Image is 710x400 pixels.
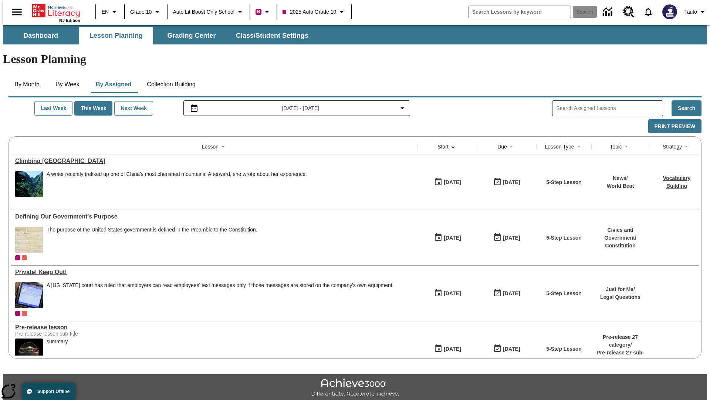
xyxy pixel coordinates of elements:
button: Lesson Planning [79,27,153,44]
div: summary [47,339,68,364]
div: Pre-release lesson sub-title [15,331,126,337]
p: Just for Me / [600,286,640,293]
div: Due [497,143,507,150]
img: Close-up of the screen of a mobile phone. After a lawsuit, a court ruled that companies may read ... [15,282,43,308]
span: Dashboard [23,31,58,40]
button: Collection Building [141,76,202,93]
button: Profile/Settings [682,5,710,19]
p: Legal Questions [600,293,640,301]
span: NJ Edition [59,18,80,23]
div: [DATE] [444,178,461,187]
button: This Week [74,101,112,116]
button: Grade: Grade 10, Select a grade [127,5,165,19]
input: search field [469,6,571,18]
div: Private! Keep Out! [15,269,414,276]
button: School: Auto Lit Boost only School, Select your school [170,5,247,19]
div: Current Class [15,311,20,316]
a: Notifications [639,2,658,21]
button: 01/25/26: Last day the lesson can be accessed [491,342,523,356]
a: Climbing Mount Tai, Lessons [15,158,414,164]
button: Select the date range menu item [187,104,407,113]
div: The purpose of the United States government is defined in the Preamble to the Constitution. [47,227,257,233]
button: 07/22/25: First time the lesson was available [432,175,463,189]
a: Vocabulary Building [663,175,690,189]
span: Grade 10 [130,8,152,16]
div: A California court has ruled that employers can read employees' text messages only if those messa... [47,282,394,308]
p: 5-Step Lesson [546,345,582,353]
div: [DATE] [444,344,461,354]
div: Strategy [663,143,682,150]
button: Sort [574,142,583,151]
button: Language: EN, Select a language [98,5,122,19]
div: Climbing Mount Tai [15,158,414,164]
a: Data Center [598,2,619,22]
button: By Assigned [90,76,137,93]
div: Pre-release lesson [15,324,414,331]
button: Sort [507,142,516,151]
button: Sort [682,142,691,151]
img: Achieve3000 Differentiate Accelerate Achieve [311,379,399,397]
div: OL 2025 Auto Grade 11 [22,255,27,260]
span: Lesson Planning [89,31,143,40]
a: Resource Center, Will open in new tab [619,2,639,22]
button: Next Week [114,101,153,116]
span: Class/Student Settings [236,31,308,40]
div: [DATE] [444,233,461,243]
button: 03/31/26: Last day the lesson can be accessed [491,231,523,245]
span: [DATE] - [DATE] [282,104,319,112]
h1: Lesson Planning [3,52,707,66]
div: Start [437,143,449,150]
p: News / [607,174,634,182]
button: Select a new avatar [658,2,682,21]
div: [DATE] [503,178,520,187]
button: Sort [219,142,227,151]
div: Lesson Type [545,143,574,150]
button: 04/14/25: First time the lesson was available [432,286,463,300]
span: Support Offline [37,389,70,394]
a: Defining Our Government's Purpose, Lessons [15,213,414,220]
span: Grading Center [167,31,216,40]
button: Search [672,100,701,116]
div: The purpose of the United States government is defined in the Preamble to the Constitution. [47,227,257,253]
button: Last Week [34,101,72,116]
div: [DATE] [444,289,461,298]
p: Pre-release 27 sub-category [595,349,645,364]
img: This historic document written in calligraphic script on aged parchment, is the Preamble of the C... [15,227,43,253]
div: A [US_STATE] court has ruled that employers can read employees' text messages only if those messa... [47,282,394,289]
button: Dashboard [4,27,78,44]
span: Tauto [684,8,697,16]
p: 5-Step Lesson [546,179,582,186]
button: Class/Student Settings [230,27,314,44]
div: summary [47,339,68,345]
div: Home [32,3,80,23]
p: 5-Step Lesson [546,234,582,242]
span: OL 2025 Auto Grade 11 [22,311,27,316]
button: 07/01/25: First time the lesson was available [432,231,463,245]
p: 5-Step Lesson [546,290,582,297]
button: Open side menu [6,1,28,23]
button: By Month [9,76,45,93]
div: Current Class [15,255,20,260]
button: Support Offline [22,383,75,400]
button: Sort [622,142,631,151]
div: Lesson [202,143,219,150]
div: A writer recently trekked up one of China's most cherished mountains. Afterward, she wrote about ... [47,171,307,177]
a: Pre-release lesson, Lessons [15,324,414,331]
button: 06/30/26: Last day the lesson can be accessed [491,175,523,189]
div: SubNavbar [3,27,315,44]
p: Civics and Government / [595,226,645,242]
img: Avatar [662,4,677,19]
span: A writer recently trekked up one of China's most cherished mountains. Afterward, she wrote about ... [47,171,307,197]
div: Defining Our Government's Purpose [15,213,414,220]
button: Class: 2025 Auto Grade 10, Select your class [280,5,349,19]
span: 2025 Auto Grade 10 [283,8,336,16]
span: EN [102,8,109,16]
input: Search Assigned Lessons [556,103,663,114]
svg: Collapse Date Range Filter [398,104,407,113]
